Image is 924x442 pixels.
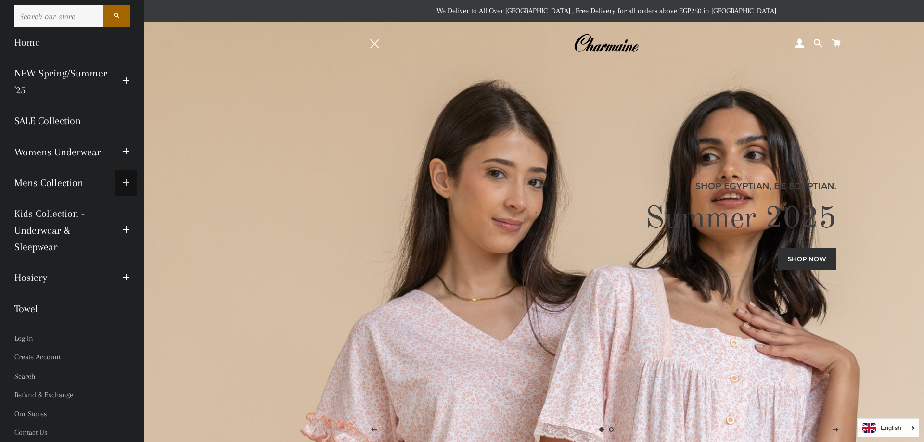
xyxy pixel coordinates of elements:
[369,200,836,239] h2: Summer 2025
[862,423,914,433] a: English
[7,348,137,366] a: Create Account
[362,418,386,442] button: Previous slide
[14,5,103,27] input: Search our store
[7,198,115,262] a: Kids Collection - Underwear & Sleepwear
[597,425,606,434] a: Slide 1, current
[7,423,137,442] a: Contact Us
[7,167,115,198] a: Mens Collection
[7,293,137,324] a: Towel
[7,105,137,136] a: SALE Collection
[824,418,848,442] button: Next slide
[7,58,115,105] a: NEW Spring/Summer '25
[7,329,137,348] a: Log In
[7,137,115,167] a: Womens Underwear
[606,425,616,434] a: Load slide 2
[7,367,137,386] a: Search
[369,179,836,193] p: Shop Egyptian, Be Egyptian.
[7,27,137,58] a: Home
[7,404,137,423] a: Our Stores
[7,386,137,404] a: Refund & Exchange
[574,33,639,54] img: Charmaine Egypt
[778,248,836,269] a: Shop now
[881,425,901,431] i: English
[7,262,115,293] a: Hosiery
